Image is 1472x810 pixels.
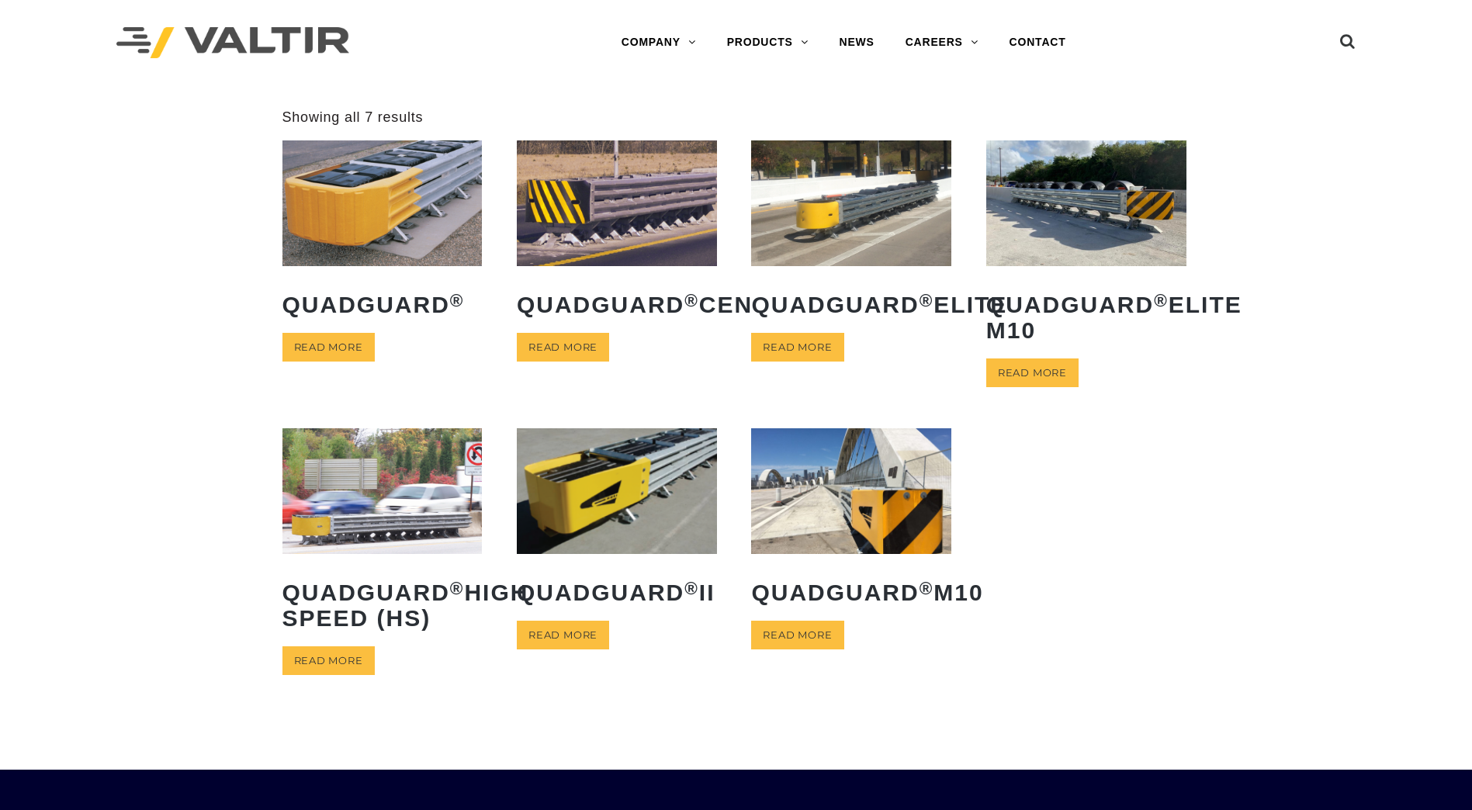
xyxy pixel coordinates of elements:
[450,291,465,310] sup: ®
[450,579,465,598] sup: ®
[517,140,717,328] a: QuadGuard®CEN
[986,140,1186,354] a: QuadGuard®Elite M10
[282,646,375,675] a: Read more about “QuadGuard® High Speed (HS)”
[751,621,843,649] a: Read more about “QuadGuard® M10”
[751,333,843,362] a: Read more about “QuadGuard® Elite”
[751,568,951,617] h2: QuadGuard M10
[517,568,717,617] h2: QuadGuard II
[282,428,483,642] a: QuadGuard®High Speed (HS)
[282,333,375,362] a: Read more about “QuadGuard®”
[751,428,951,616] a: QuadGuard®M10
[116,27,349,59] img: Valtir
[282,140,483,328] a: QuadGuard®
[890,27,994,58] a: CAREERS
[920,579,934,598] sup: ®
[282,280,483,329] h2: QuadGuard
[986,358,1079,387] a: Read more about “QuadGuard® Elite M10”
[751,140,951,328] a: QuadGuard®Elite
[517,333,609,362] a: Read more about “QuadGuard® CEN”
[824,27,890,58] a: NEWS
[994,27,1082,58] a: CONTACT
[986,280,1186,355] h2: QuadGuard Elite M10
[517,428,717,616] a: QuadGuard®II
[751,280,951,329] h2: QuadGuard Elite
[282,568,483,642] h2: QuadGuard High Speed (HS)
[712,27,824,58] a: PRODUCTS
[1154,291,1169,310] sup: ®
[920,291,934,310] sup: ®
[684,291,699,310] sup: ®
[606,27,712,58] a: COMPANY
[282,109,424,126] p: Showing all 7 results
[517,280,717,329] h2: QuadGuard CEN
[684,579,699,598] sup: ®
[517,621,609,649] a: Read more about “QuadGuard® II”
